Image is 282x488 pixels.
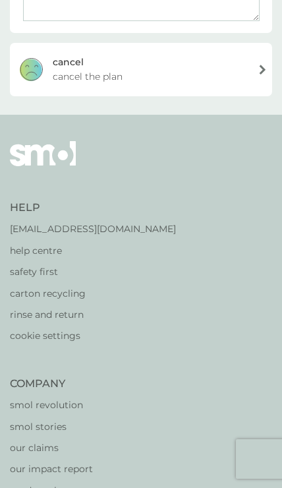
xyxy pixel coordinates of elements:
h4: Company [10,377,132,391]
div: cancel [53,55,84,69]
a: cookie settings [10,328,176,343]
a: [EMAIL_ADDRESS][DOMAIN_NAME] [10,222,176,236]
a: safety first [10,264,176,279]
a: help centre [10,243,176,258]
span: cancel the plan [53,69,123,84]
h4: Help [10,200,176,215]
a: our claims [10,441,132,455]
a: rinse and return [10,307,176,322]
a: smol revolution [10,398,132,412]
a: our impact report [10,462,132,476]
img: smol [10,141,76,186]
a: smol stories [10,419,132,434]
a: carton recycling [10,286,176,301]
